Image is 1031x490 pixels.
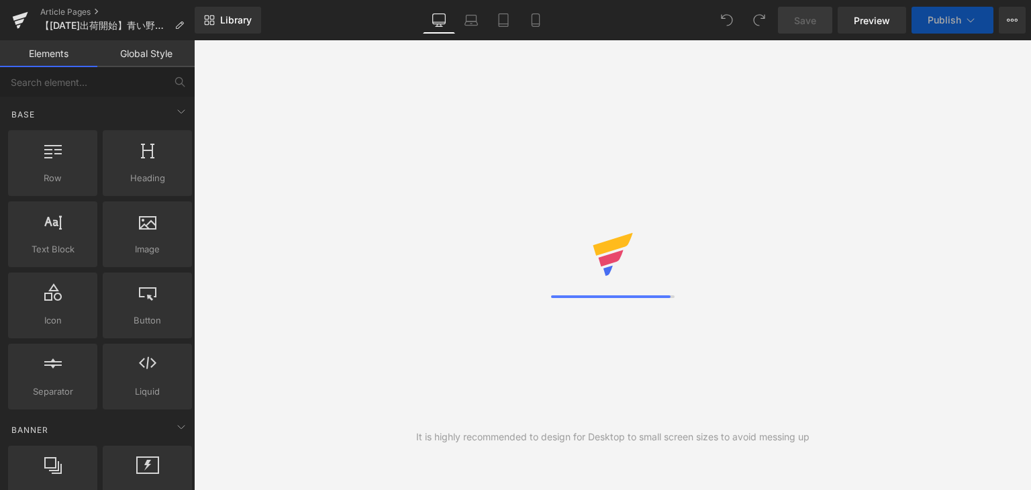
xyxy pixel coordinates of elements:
button: More [999,7,1026,34]
span: Preview [854,13,890,28]
span: Liquid [107,385,188,399]
span: Base [10,108,36,121]
a: Laptop [455,7,487,34]
span: Save [794,13,816,28]
a: Desktop [423,7,455,34]
span: Text Block [12,242,93,256]
a: Mobile [520,7,552,34]
a: Tablet [487,7,520,34]
button: Publish [912,7,993,34]
span: Button [107,313,188,328]
a: Global Style [97,40,195,67]
button: Redo [746,7,773,34]
a: Article Pages [40,7,195,17]
button: Undo [714,7,740,34]
a: New Library [195,7,261,34]
span: Separator [12,385,93,399]
span: Icon [12,313,93,328]
span: Image [107,242,188,256]
span: Publish [928,15,961,26]
span: Row [12,171,93,185]
span: Heading [107,171,188,185]
a: Preview [838,7,906,34]
span: Library [220,14,252,26]
span: Banner [10,424,50,436]
span: 【[DATE]出荷開始】青い野球チームを応援するビールの新作が入荷！「Monkish Brewing」取扱い店一覧 [40,20,169,31]
div: It is highly recommended to design for Desktop to small screen sizes to avoid messing up [416,430,809,444]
